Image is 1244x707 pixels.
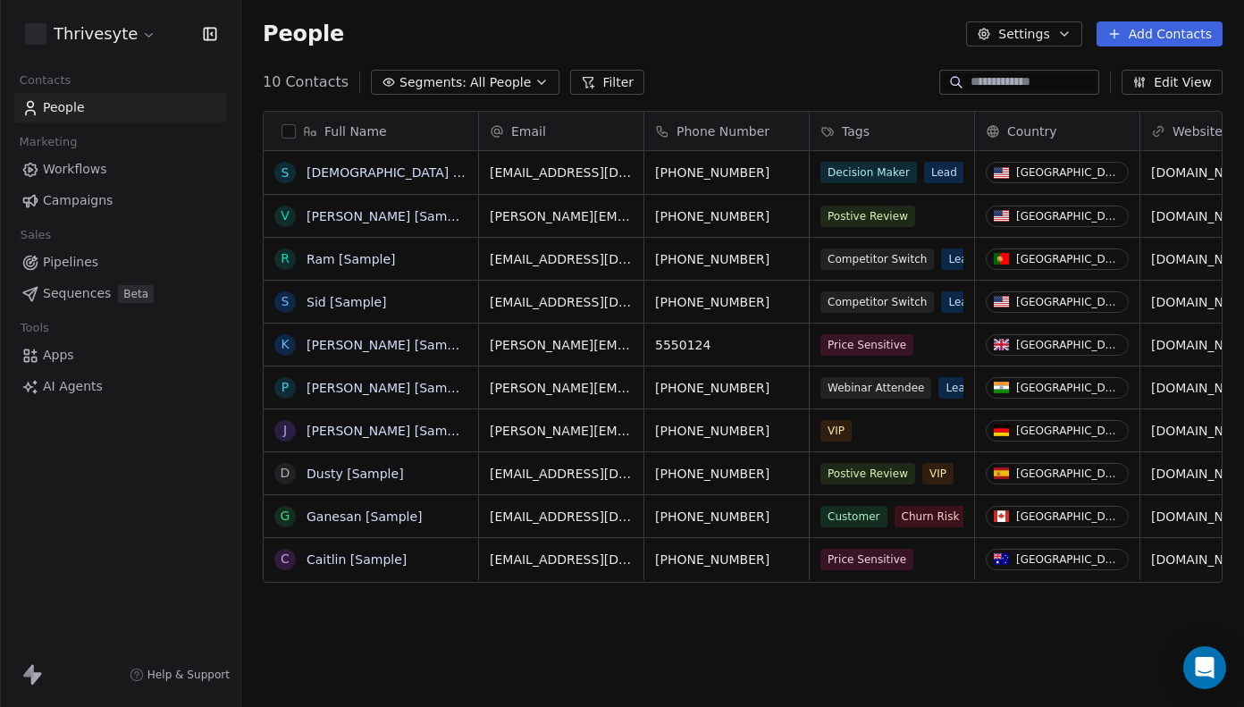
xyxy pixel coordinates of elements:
[820,334,913,356] span: Price Sensitive
[14,155,226,184] a: Workflows
[1016,553,1121,566] div: [GEOGRAPHIC_DATA]
[14,341,226,370] a: Apps
[490,164,633,181] span: [EMAIL_ADDRESS][DOMAIN_NAME]
[895,506,967,527] span: Churn Risk
[307,509,423,524] a: Ganesan [Sample]
[677,122,769,140] span: Phone Number
[307,424,471,438] a: [PERSON_NAME] [Sample]
[263,72,349,93] span: 10 Contacts
[655,508,798,526] span: [PHONE_NUMBER]
[43,98,85,117] span: People
[820,162,917,183] span: Decision Maker
[307,252,396,266] a: Ram [Sample]
[307,338,471,352] a: [PERSON_NAME] [Sample]
[820,377,931,399] span: Webinar Attendee
[966,21,1081,46] button: Settings
[655,207,798,225] span: [PHONE_NUMBER]
[922,463,954,484] span: VIP
[1016,425,1121,437] div: [GEOGRAPHIC_DATA]
[13,315,56,341] span: Tools
[281,206,290,225] div: V
[43,160,107,179] span: Workflows
[281,464,290,483] div: D
[307,295,387,309] a: Sid [Sample]
[820,549,913,570] span: Price Sensitive
[820,291,934,313] span: Competitor Switch
[13,222,59,248] span: Sales
[399,73,466,92] span: Segments:
[43,284,111,303] span: Sequences
[130,668,230,682] a: Help & Support
[655,422,798,440] span: [PHONE_NUMBER]
[1016,166,1121,179] div: [GEOGRAPHIC_DATA]
[264,112,478,150] div: Full Name
[938,377,979,399] span: Lead
[282,164,290,182] div: S
[281,249,290,268] div: R
[1122,70,1223,95] button: Edit View
[490,336,633,354] span: [PERSON_NAME][EMAIL_ADDRESS][DOMAIN_NAME]
[281,335,289,354] div: K
[511,122,546,140] span: Email
[490,551,633,568] span: [EMAIL_ADDRESS][DOMAIN_NAME]
[281,507,290,526] div: G
[655,164,798,181] span: [PHONE_NUMBER]
[479,112,643,150] div: Email
[490,207,633,225] span: [PERSON_NAME][EMAIL_ADDRESS][DOMAIN_NAME]
[1016,467,1121,480] div: [GEOGRAPHIC_DATA]
[307,209,471,223] a: [PERSON_NAME] [Sample]
[1097,21,1223,46] button: Add Contacts
[1183,646,1226,689] div: Open Intercom Messenger
[324,122,387,140] span: Full Name
[941,291,981,313] span: Lead
[307,467,404,481] a: Dusty [Sample]
[1016,510,1121,523] div: [GEOGRAPHIC_DATA]
[43,253,98,272] span: Pipelines
[490,508,633,526] span: [EMAIL_ADDRESS][DOMAIN_NAME]
[924,162,964,183] span: Lead
[820,248,934,270] span: Competitor Switch
[307,381,471,395] a: [PERSON_NAME] [Sample]
[655,465,798,483] span: [PHONE_NUMBER]
[14,279,226,308] a: SequencesBeta
[941,248,981,270] span: Lead
[1173,122,1223,140] span: Website
[263,21,344,47] span: People
[118,285,154,303] span: Beta
[470,73,531,92] span: All People
[43,346,74,365] span: Apps
[1016,210,1121,223] div: [GEOGRAPHIC_DATA]
[1016,296,1121,308] div: [GEOGRAPHIC_DATA]
[281,550,290,568] div: C
[1007,122,1057,140] span: Country
[820,420,852,442] span: VIP
[21,19,160,49] button: Thrivesyte
[282,292,290,311] div: S
[283,421,287,440] div: J
[655,250,798,268] span: [PHONE_NUMBER]
[14,93,226,122] a: People
[14,186,226,215] a: Campaigns
[490,465,633,483] span: [EMAIL_ADDRESS][DOMAIN_NAME]
[644,112,809,150] div: Phone Number
[307,552,407,567] a: Caitlin [Sample]
[820,506,887,527] span: Customer
[307,165,509,180] a: [DEMOGRAPHIC_DATA] [Sample]
[820,206,915,227] span: Postive Review
[490,293,633,311] span: [EMAIL_ADDRESS][DOMAIN_NAME]
[820,463,915,484] span: Postive Review
[655,379,798,397] span: [PHONE_NUMBER]
[282,378,289,397] div: P
[264,151,479,691] div: grid
[147,668,230,682] span: Help & Support
[1016,382,1121,394] div: [GEOGRAPHIC_DATA]
[490,422,633,440] span: [PERSON_NAME][EMAIL_ADDRESS][DOMAIN_NAME]
[655,336,798,354] span: 5550124
[12,67,79,94] span: Contacts
[12,129,85,156] span: Marketing
[14,248,226,277] a: Pipelines
[842,122,870,140] span: Tags
[1016,339,1121,351] div: [GEOGRAPHIC_DATA]
[570,70,644,95] button: Filter
[54,22,138,46] span: Thrivesyte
